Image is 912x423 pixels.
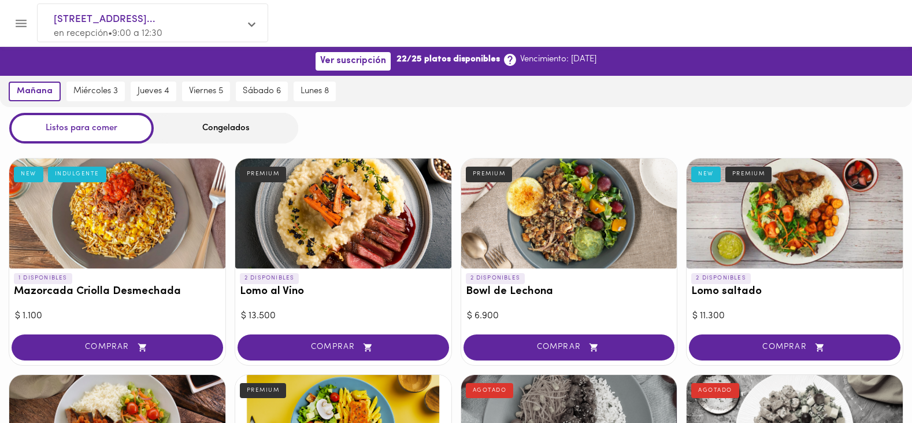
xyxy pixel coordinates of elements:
p: 1 DISPONIBLES [14,273,72,284]
div: PREMIUM [466,167,513,182]
h3: Lomo saltado [691,286,898,298]
p: 2 DISPONIBLES [466,273,525,284]
div: Listos para comer [9,113,154,144]
iframe: Messagebird Livechat Widget [845,356,900,411]
button: viernes 5 [182,82,230,101]
div: $ 1.100 [15,310,220,323]
span: viernes 5 [189,86,223,97]
div: Bowl de Lechona [461,159,677,268]
div: AGOTADO [466,383,514,398]
span: lunes 8 [301,86,329,97]
button: Menu [7,9,35,38]
div: $ 6.900 [467,310,672,323]
div: Mazorcada Criolla Desmechada [9,159,225,268]
span: miércoles 3 [73,86,118,97]
div: INDULGENTE [48,167,106,182]
span: COMPRAR [252,343,435,352]
div: Lomo al Vino [235,159,451,268]
span: COMPRAR [26,343,209,352]
h3: Mazorcada Criolla Desmechada [14,286,221,298]
div: PREMIUM [240,167,287,182]
span: COMPRAR [703,343,886,352]
button: Ver suscripción [316,52,391,70]
div: Congelados [154,113,298,144]
b: 22/25 platos disponibles [396,53,500,65]
button: sábado 6 [236,82,288,101]
span: en recepción • 9:00 a 12:30 [54,29,162,38]
span: sábado 6 [243,86,281,97]
p: 2 DISPONIBLES [691,273,751,284]
h3: Bowl de Lechona [466,286,673,298]
button: COMPRAR [238,334,449,361]
button: mañana [9,82,61,101]
div: PREMIUM [725,167,772,182]
button: COMPRAR [12,334,223,361]
div: $ 13.500 [241,310,446,323]
button: miércoles 3 [66,82,125,101]
p: 2 DISPONIBLES [240,273,299,284]
h3: Lomo al Vino [240,286,447,298]
span: mañana [17,86,53,97]
div: Lomo saltado [687,159,903,268]
button: COMPRAR [689,334,900,361]
p: Vencimiento: [DATE] [520,53,596,65]
button: COMPRAR [464,334,675,361]
div: AGOTADO [691,383,739,398]
span: Ver suscripción [320,56,386,67]
button: jueves 4 [131,82,176,101]
span: jueves 4 [138,86,169,97]
div: NEW [14,167,43,182]
div: $ 11.300 [692,310,897,323]
button: lunes 8 [294,82,336,101]
span: COMPRAR [478,343,661,352]
span: [STREET_ADDRESS]... [54,12,240,27]
div: NEW [691,167,721,182]
div: PREMIUM [240,383,287,398]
